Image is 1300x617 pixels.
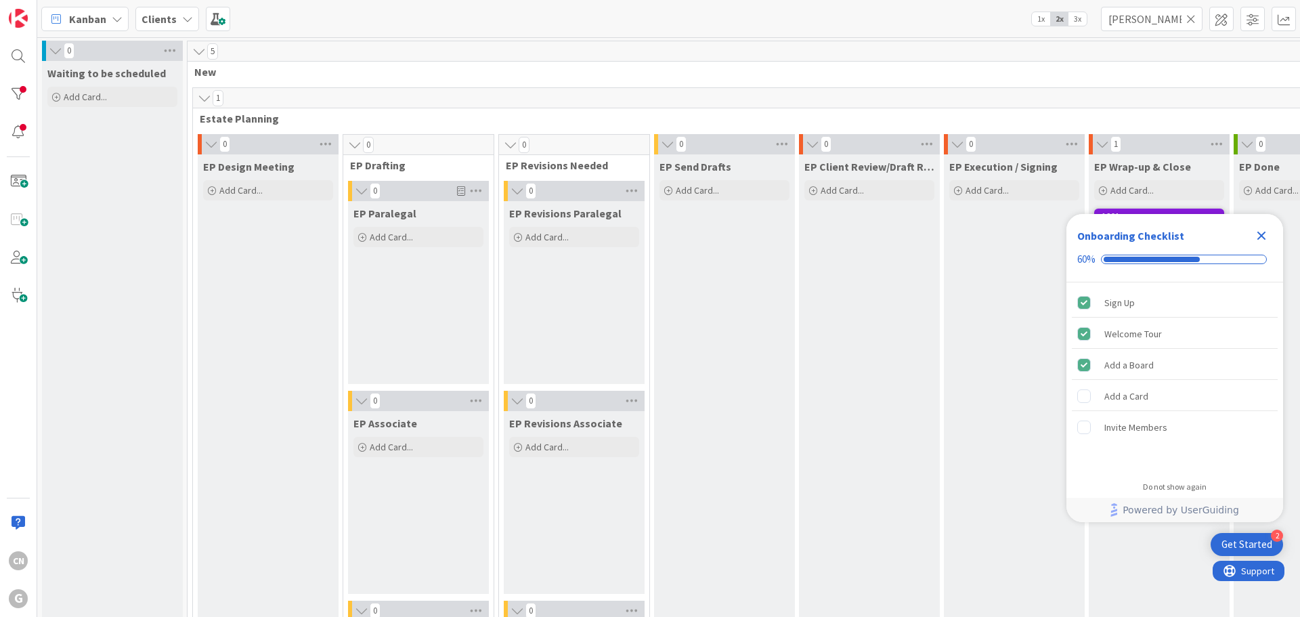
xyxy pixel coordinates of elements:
[525,441,569,453] span: Add Card...
[1110,184,1154,196] span: Add Card...
[64,91,107,103] span: Add Card...
[1077,228,1184,244] div: Onboarding Checklist
[1143,482,1207,492] div: Do not show again
[203,160,295,173] span: EP Design Meeting
[1050,12,1068,26] span: 2x
[966,136,976,152] span: 0
[1096,210,1223,337] div: 1861[PERSON_NAME], [PERSON_NAME]: Initial Meeting on 4/25 with [PERSON_NAME] and [PERSON_NAME]: D...
[506,158,632,172] span: EP Revisions Needed
[207,43,218,60] span: 5
[509,207,622,220] span: EP Revisions Paralegal
[1068,12,1087,26] span: 3x
[9,589,28,608] div: G
[1072,350,1278,380] div: Add a Board is complete.
[370,441,413,453] span: Add Card...
[1255,136,1266,152] span: 0
[350,158,477,172] span: EP Drafting
[28,2,62,18] span: Support
[1066,282,1283,473] div: Checklist items
[219,136,230,152] span: 0
[1072,412,1278,442] div: Invite Members is incomplete.
[353,207,416,220] span: EP Paralegal
[966,184,1009,196] span: Add Card...
[1271,530,1283,542] div: 2
[525,183,536,199] span: 0
[676,184,719,196] span: Add Card...
[353,417,417,430] span: EP Associate
[1251,225,1272,247] div: Close Checklist
[1032,12,1050,26] span: 1x
[1094,160,1191,173] span: EP Wrap-up & Close
[9,551,28,570] div: CN
[69,11,106,27] span: Kanban
[1102,211,1223,221] div: 1861
[1239,160,1280,173] span: EP Done
[821,136,831,152] span: 0
[1073,498,1276,522] a: Powered by UserGuiding
[1104,326,1162,342] div: Welcome Tour
[676,136,687,152] span: 0
[1094,209,1224,339] a: 1861[PERSON_NAME], [PERSON_NAME]: Initial Meeting on 4/25 with [PERSON_NAME] and [PERSON_NAME]: D...
[47,66,166,80] span: Waiting to be scheduled
[1072,288,1278,318] div: Sign Up is complete.
[1072,381,1278,411] div: Add a Card is incomplete.
[1104,295,1135,311] div: Sign Up
[1072,319,1278,349] div: Welcome Tour is complete.
[1104,357,1154,373] div: Add a Board
[219,184,263,196] span: Add Card...
[1221,538,1272,551] div: Get Started
[1211,533,1283,556] div: Open Get Started checklist, remaining modules: 2
[370,183,381,199] span: 0
[1104,388,1148,404] div: Add a Card
[1123,502,1239,518] span: Powered by UserGuiding
[519,137,529,153] span: 0
[370,393,381,409] span: 0
[370,231,413,243] span: Add Card...
[64,43,74,59] span: 0
[142,12,177,26] b: Clients
[213,90,223,106] span: 1
[509,417,622,430] span: EP Revisions Associate
[363,137,374,153] span: 0
[1096,210,1223,222] div: 1861
[1110,136,1121,152] span: 1
[525,393,536,409] span: 0
[1104,419,1167,435] div: Invite Members
[804,160,934,173] span: EP Client Review/Draft Review Meeting
[1255,184,1299,196] span: Add Card...
[1066,214,1283,522] div: Checklist Container
[1077,253,1272,265] div: Checklist progress: 60%
[1077,253,1096,265] div: 60%
[949,160,1058,173] span: EP Execution / Signing
[1066,498,1283,522] div: Footer
[525,231,569,243] span: Add Card...
[1101,7,1202,31] input: Quick Filter...
[9,9,28,28] img: Visit kanbanzone.com
[659,160,731,173] span: EP Send Drafts
[821,184,864,196] span: Add Card...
